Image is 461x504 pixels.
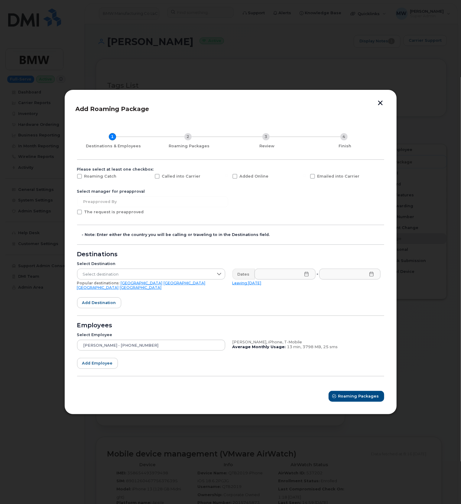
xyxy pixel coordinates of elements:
span: Add employee [82,360,113,366]
div: Finish [309,144,382,149]
input: Search device [77,340,225,351]
div: - Note: Enter either the country you will be calling or traveling to in the Destinations field. [82,232,384,237]
span: Added Online [240,174,269,178]
div: 2 [184,133,192,140]
b: Average Monthly Usage: [232,345,286,349]
div: - [315,269,320,280]
span: Add destination [82,300,116,306]
button: Roaming Packages [329,391,384,402]
div: [PERSON_NAME], iPhone, T-Mobile [232,340,381,345]
span: Popular destinations: [77,281,120,285]
div: Select manager for preapproval [77,189,384,194]
iframe: Messenger Launcher [435,478,456,499]
input: Added Online [225,174,228,177]
input: Please fill out this field [319,269,381,280]
span: The request is preapproved [84,210,144,214]
input: Emailed into Carrier [303,174,306,177]
input: Please fill out this field [255,269,316,280]
div: Select Destination [77,261,225,266]
span: Emailed into Carrier [317,174,360,178]
span: 13 min, [287,345,302,349]
span: Roaming Catch [84,174,117,178]
div: Select Employee [77,332,225,337]
button: Add employee [77,358,118,369]
a: [GEOGRAPHIC_DATA] [164,281,206,285]
div: Roaming Packages [153,144,226,149]
span: 25 sms [323,345,338,349]
input: Preapproved by [77,196,228,207]
div: Destinations [77,252,384,257]
div: Review [231,144,304,149]
a: [GEOGRAPHIC_DATA] [77,285,119,290]
a: [GEOGRAPHIC_DATA] [120,285,162,290]
span: Select destination [77,269,213,280]
button: Add destination [77,297,121,308]
span: Called into Carrier [162,174,201,178]
div: Employees [77,323,384,328]
a: Leaving [DATE] [232,281,261,285]
input: Called into Carrier [148,174,151,177]
div: 4 [340,133,348,140]
span: Add Roaming Package [76,105,149,113]
div: 3 [262,133,270,140]
a: [GEOGRAPHIC_DATA] [121,281,163,285]
span: 3798 MB, [303,345,322,349]
span: Roaming Packages [338,393,379,399]
div: Please select at least one checkbox: [77,167,384,172]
